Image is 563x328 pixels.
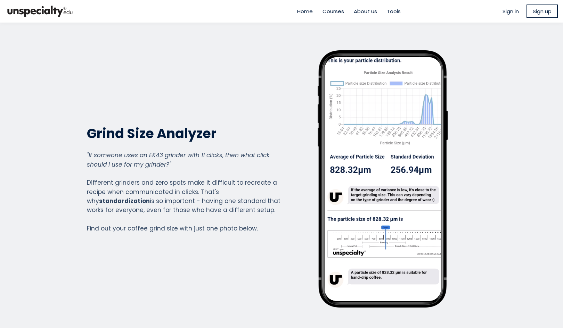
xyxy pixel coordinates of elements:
[354,7,377,15] a: About us
[503,7,519,15] a: Sign in
[87,151,281,233] div: Different grinders and zero spots make it difficult to recreate a recipe when communicated in cli...
[297,7,313,15] a: Home
[87,125,281,142] h2: Grind Size Analyzer
[533,7,552,15] span: Sign up
[527,5,558,18] a: Sign up
[387,7,401,15] a: Tools
[5,3,75,20] img: bc390a18feecddb333977e298b3a00a1.png
[323,7,344,15] a: Courses
[99,197,150,205] strong: standardization
[87,151,270,168] em: "If someone uses an EK43 grinder with 11 clicks, then what click should I use for my grinder?"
